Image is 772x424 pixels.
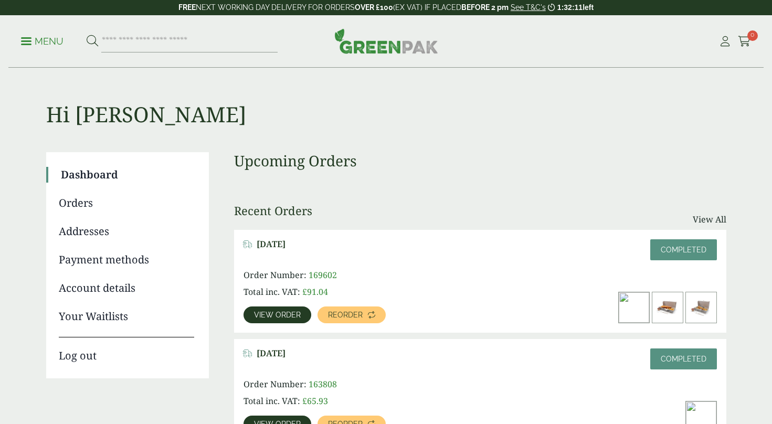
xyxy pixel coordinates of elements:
[461,3,509,12] strong: BEFORE 2 pm
[254,311,301,319] span: View order
[661,355,706,363] span: Completed
[257,239,285,249] span: [DATE]
[21,35,64,48] p: Menu
[244,378,306,390] span: Order Number:
[61,167,194,183] a: Dashboard
[59,224,194,239] a: Addresses
[302,395,328,407] bdi: 65.93
[318,306,386,323] a: Reorder
[244,306,311,323] a: View order
[302,395,307,407] span: £
[59,309,194,324] a: Your Waitlists
[302,286,307,298] span: £
[718,36,732,47] i: My Account
[738,36,751,47] i: Cart
[652,292,683,323] img: Large-Corrugated-Newsprint-Fish-Chips-Box-with-Food-Variant-1-300x200.jpg
[693,213,726,226] a: View All
[328,311,363,319] span: Reorder
[59,195,194,211] a: Orders
[619,292,649,323] img: 10.5-300x200.jpg
[244,395,300,407] span: Total inc. VAT:
[244,269,306,281] span: Order Number:
[257,348,285,358] span: [DATE]
[21,35,64,46] a: Menu
[661,246,706,254] span: Completed
[355,3,393,12] strong: OVER £100
[234,152,726,170] h3: Upcoming Orders
[244,286,300,298] span: Total inc. VAT:
[302,286,328,298] bdi: 91.04
[59,252,194,268] a: Payment methods
[309,378,337,390] span: 163808
[511,3,546,12] a: See T&C's
[59,337,194,364] a: Log out
[334,28,438,54] img: GreenPak Supplies
[557,3,583,12] span: 1:32:11
[686,292,716,323] img: Small-Corrugated-Newsprint-Fish-Chips-Box-with-Food-Variant-1-300x200.jpg
[583,3,594,12] span: left
[234,204,312,217] h3: Recent Orders
[46,68,726,127] h1: Hi [PERSON_NAME]
[747,30,758,41] span: 0
[738,34,751,49] a: 0
[59,280,194,296] a: Account details
[178,3,196,12] strong: FREE
[309,269,337,281] span: 169602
